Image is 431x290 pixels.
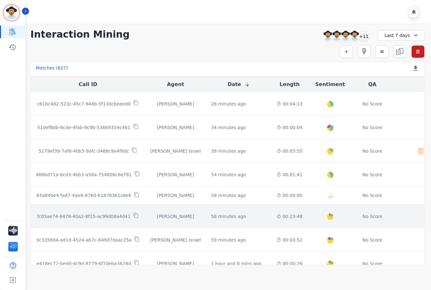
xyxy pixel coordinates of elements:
p: 466bd71a-6cd3-4bb3-a50a-754808c6e781 [36,171,132,178]
p: 3c335694-ad1d-4524-ab7c-649d7daac25a [36,237,131,243]
div: [PERSON_NAME] [150,101,201,107]
p: c61bc482-523c-45c7-944b-5f13dcbeeed0 [37,101,131,107]
div: 28 minutes ago [211,101,246,107]
img: Bordered avatar [4,5,19,20]
button: Agent [167,81,184,88]
div: 54 minutes ago [211,171,246,178]
div: [PERSON_NAME] [150,260,201,267]
div: No Score [362,192,382,199]
div: No Score [362,260,382,267]
h1: Interaction Mining [31,29,130,40]
div: 00:03:55 [277,148,302,154]
div: Matches ( 827 ) [36,65,68,74]
div: No Score [362,213,382,220]
p: e418ec72-bedd-4c9d-8779-6f10eba3628d [37,260,131,267]
p: 51def8db-6cde-4fab-9c9b-53669354c461 [37,124,131,131]
div: 00:00:04 [277,124,302,131]
div: 1 hour and 8 mins ago [211,260,261,267]
div: +11 [358,31,369,41]
p: 5179ef39-7af8-40b5-9afc-3488c9e4f8dc [39,148,129,154]
div: 00:01:41 [277,171,302,178]
div: No Score [362,124,382,131]
div: [PERSON_NAME] [150,213,201,220]
div: 00:00:00 [277,192,302,199]
p: 83a84be4-fad7-4ae9-8760-b1878361c6e6 [36,192,131,199]
div: No Score [362,101,382,107]
div: No Score [362,237,382,243]
div: 00:03:52 [277,237,302,243]
div: [PERSON_NAME] Israel [150,148,201,154]
button: Call ID [79,81,97,88]
div: 00:00:26 [277,260,302,267]
div: 00:04:13 [277,101,302,107]
p: fc05ae74-8478-40a2-8f15-ac99d08a4d41 [37,213,131,220]
button: Sentiment [315,81,345,88]
div: 00:23:48 [277,213,302,220]
div: No Score [362,148,382,154]
button: Length [279,81,300,88]
div: 58 minutes ago [211,192,246,199]
div: [PERSON_NAME] [150,192,201,199]
button: Date [228,81,250,88]
button: QA [368,81,377,88]
div: 39 minutes ago [211,148,246,154]
div: [PERSON_NAME] Israel [150,237,201,243]
div: 34 minutes ago [211,124,246,131]
div: [PERSON_NAME] [150,124,201,131]
div: [PERSON_NAME] [150,171,201,178]
div: 59 minutes ago [211,237,246,243]
div: 58 minutes ago [211,213,246,220]
div: Last 7 days [378,30,425,41]
div: No Score [362,171,382,178]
